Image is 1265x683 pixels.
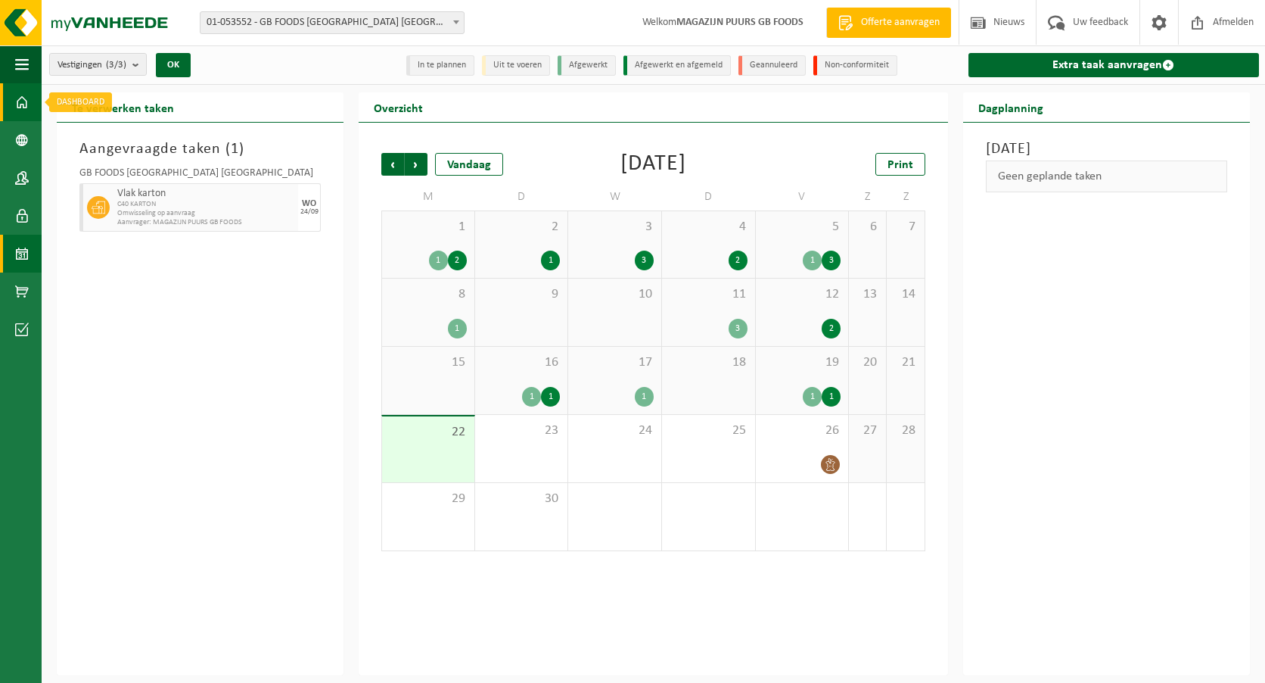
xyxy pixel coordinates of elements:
[482,55,550,76] li: Uit te voeren
[57,54,126,76] span: Vestigingen
[390,286,467,303] span: 8
[894,286,916,303] span: 14
[79,138,321,161] h3: Aangevraagde taken ( )
[670,219,747,235] span: 4
[963,92,1058,122] h2: Dagplanning
[200,12,464,33] span: 01-053552 - GB FOODS BELGIUM NV - PUURS-SINT-AMANDS
[623,55,731,76] li: Afgewerkt en afgemeld
[856,354,878,371] span: 20
[558,55,616,76] li: Afgewerkt
[381,183,475,211] td: M
[390,219,467,235] span: 1
[763,354,841,371] span: 19
[822,387,841,407] div: 1
[448,319,467,338] div: 1
[576,286,654,303] span: 10
[875,153,925,176] a: Print
[57,92,189,122] h2: Te verwerken taken
[390,354,467,371] span: 15
[483,491,561,507] span: 30
[729,319,747,338] div: 3
[483,286,561,303] span: 9
[359,92,438,122] h2: Overzicht
[803,387,822,407] div: 1
[576,354,654,371] span: 17
[117,188,294,200] span: Vlak karton
[156,53,191,77] button: OK
[106,60,126,70] count: (3/3)
[231,142,239,157] span: 1
[475,183,569,211] td: D
[887,183,925,211] td: Z
[763,286,841,303] span: 12
[200,11,465,34] span: 01-053552 - GB FOODS BELGIUM NV - PUURS-SINT-AMANDS
[483,219,561,235] span: 2
[635,387,654,407] div: 1
[763,219,841,235] span: 5
[117,200,294,209] span: C40 KARTON
[849,183,887,211] td: Z
[756,183,850,211] td: V
[49,53,147,76] button: Vestigingen(3/3)
[676,17,803,28] strong: MAGAZIJN PUURS GB FOODS
[826,8,951,38] a: Offerte aanvragen
[670,423,747,439] span: 25
[117,209,294,218] span: Omwisseling op aanvraag
[302,199,316,208] div: WO
[968,53,1259,77] a: Extra taak aanvragen
[620,153,686,176] div: [DATE]
[390,424,467,441] span: 22
[568,183,662,211] td: W
[522,387,541,407] div: 1
[986,161,1227,192] div: Geen geplande taken
[894,219,916,235] span: 7
[405,153,427,176] span: Volgende
[857,15,943,30] span: Offerte aanvragen
[483,354,561,371] span: 16
[894,354,916,371] span: 21
[856,219,878,235] span: 6
[822,319,841,338] div: 2
[670,286,747,303] span: 11
[429,251,448,270] div: 1
[300,208,319,216] div: 24/09
[635,251,654,270] div: 3
[856,423,878,439] span: 27
[79,168,321,183] div: GB FOODS [GEOGRAPHIC_DATA] [GEOGRAPHIC_DATA]
[670,354,747,371] span: 18
[435,153,503,176] div: Vandaag
[117,218,294,227] span: Aanvrager: MAGAZIJN PUURS GB FOODS
[729,251,747,270] div: 2
[763,423,841,439] span: 26
[738,55,806,76] li: Geannuleerd
[576,423,654,439] span: 24
[822,251,841,270] div: 3
[803,251,822,270] div: 1
[406,55,474,76] li: In te plannen
[448,251,467,270] div: 2
[662,183,756,211] td: D
[894,423,916,439] span: 28
[381,153,404,176] span: Vorige
[576,219,654,235] span: 3
[813,55,897,76] li: Non-conformiteit
[390,491,467,507] span: 29
[856,286,878,303] span: 13
[541,387,560,407] div: 1
[541,251,560,270] div: 1
[986,138,1227,161] h3: [DATE]
[887,159,913,171] span: Print
[483,423,561,439] span: 23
